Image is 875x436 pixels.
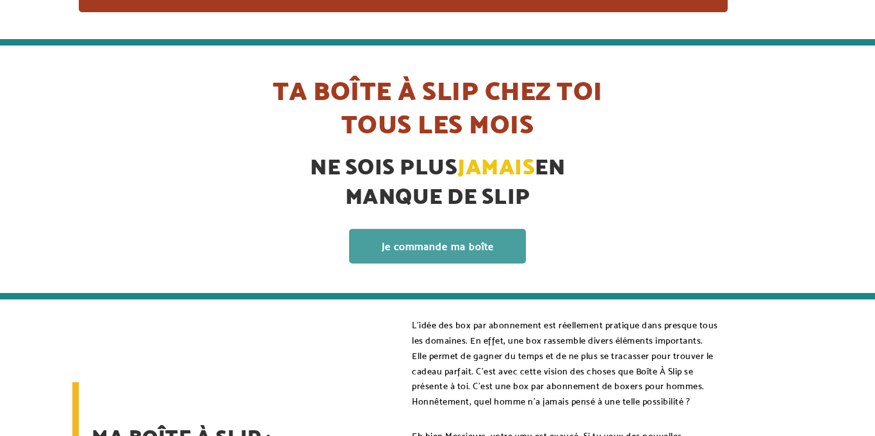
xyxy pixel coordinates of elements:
div: column [53,74,822,141]
span: TA BOÎTE À SLIP CHEZ TOI TOUS LES MOIS [273,74,603,140]
span: JAMAIS [457,153,535,180]
div: module container [53,229,822,264]
div: module container [53,153,822,212]
div: module container [53,74,822,141]
span: L'idée des box par abonnement est réellement pratique dans presque tous les domaines. En effet, u... [412,320,718,407]
span: NE SOIS PLUS EN [310,153,565,180]
div: column [53,153,822,212]
div: column [53,229,822,264]
span: MANQUE DE SLIP [345,182,530,210]
a: Je commande ma boîte [349,229,526,264]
